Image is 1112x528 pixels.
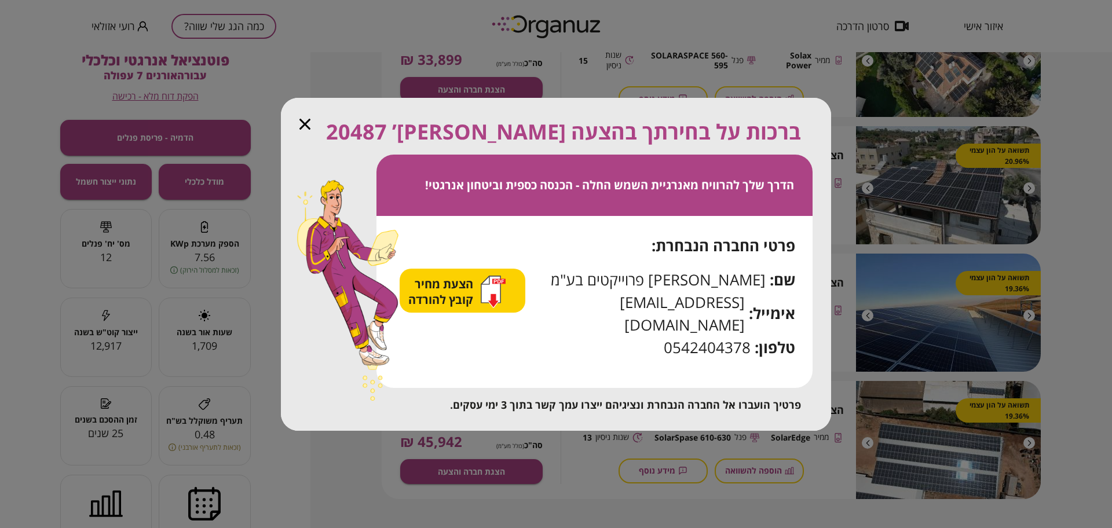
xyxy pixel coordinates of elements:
[770,269,795,291] span: שם:
[551,269,766,291] span: [PERSON_NAME] פרוייקטים בע"מ
[326,116,801,148] span: ברכות על בחירתך בהצעה [PERSON_NAME]’ 20487
[525,291,745,336] span: [EMAIL_ADDRESS][DOMAIN_NAME]
[408,276,476,307] span: הצעת מחיר קובץ להורדה
[425,177,794,193] span: הדרך שלך להרוויח מאנרגיית השמש החלה - הכנסה כספית וביטחון אנרגטי!
[400,234,795,257] div: פרטי החברה הנבחרת:
[664,336,751,359] span: 0542404378
[408,276,506,308] button: הצעת מחיר קובץ להורדה
[749,302,795,325] span: אימייל:
[450,398,801,412] span: פרטיך הועברו אל החברה הנבחרת ונציגיהם ייצרו עמך קשר בתוך 3 ימי עסקים.
[755,336,795,359] span: טלפון:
